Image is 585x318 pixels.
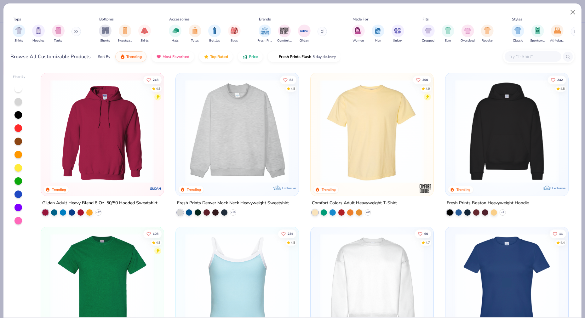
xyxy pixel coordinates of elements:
span: Sweatpants [118,38,132,43]
div: filter for Tanks [52,25,65,43]
button: filter button [298,25,311,43]
span: Skirts [141,38,149,43]
button: filter button [422,25,435,43]
span: Hoodies [32,38,44,43]
span: Hats [172,38,179,43]
span: Comfort Colors [277,38,292,43]
img: Shirts Image [15,27,22,34]
img: Unisex Image [394,27,401,34]
button: filter button [52,25,65,43]
span: + 37 [96,211,101,214]
div: Gildan Adult Heavy Blend 8 Oz. 50/50 Hooded Sweatshirt [42,199,158,207]
button: filter button [138,25,151,43]
span: + 60 [366,211,370,214]
img: Shorts Image [102,27,109,34]
span: 60 [424,232,428,235]
button: Like [280,75,296,84]
div: filter for Comfort Colors [277,25,292,43]
span: Fresh Prints Flash [279,54,311,59]
button: Top Rated [199,51,233,62]
button: Fresh Prints Flash5 day delivery [268,51,341,62]
span: 82 [290,78,293,81]
div: filter for Regular [481,25,494,43]
img: TopRated.gif [204,54,209,59]
button: filter button [277,25,292,43]
button: Like [548,75,566,84]
img: Comfort Colors logo [419,182,432,195]
span: Athleisure [550,38,565,43]
img: Skirts Image [141,27,148,34]
div: Tops [13,16,21,22]
span: Most Favorited [163,54,189,59]
div: filter for Hoodies [32,25,45,43]
span: Totes [191,38,199,43]
div: Fresh Prints Denver Mock Neck Heavyweight Sweatshirt [177,199,289,207]
div: filter for Sweatpants [118,25,132,43]
img: Classic Image [514,27,522,34]
div: filter for Hats [169,25,181,43]
div: filter for Bottles [208,25,221,43]
div: 4.8 [560,86,565,91]
span: Cropped [422,38,435,43]
div: Comfort Colors Adult Heavyweight T-Shirt [312,199,397,207]
button: Most Favorited [152,51,194,62]
div: Browse All Customizable Products [11,53,91,60]
img: Regular Image [484,27,491,34]
div: Sort By [98,54,110,60]
div: 4.8 [291,240,295,245]
span: Men [375,38,381,43]
span: Women [353,38,364,43]
img: Fresh Prints Image [260,26,270,36]
span: Shorts [100,38,110,43]
img: Sweatpants Image [122,27,129,34]
div: Styles [512,16,523,22]
img: most_fav.gif [156,54,161,59]
img: Cropped Image [425,27,432,34]
span: Top Rated [210,54,228,59]
span: Fresh Prints [258,38,272,43]
span: Sportswear [531,38,545,43]
button: filter button [13,25,25,43]
span: + 9 [501,211,504,214]
button: filter button [208,25,221,43]
div: 4.8 [156,240,160,245]
div: 4.9 [426,86,430,91]
span: Gildan [300,38,309,43]
button: Price [238,51,263,62]
div: Brands [259,16,271,22]
button: Like [278,229,296,238]
img: Gildan logo [149,182,162,195]
button: filter button [461,25,475,43]
button: Trending [115,51,146,62]
div: filter for Skirts [138,25,151,43]
span: Regular [482,38,493,43]
img: Totes Image [192,27,198,34]
button: filter button [32,25,45,43]
img: Oversized Image [464,27,471,34]
img: 91acfc32-fd48-4d6b-bdad-a4c1a30ac3fc [452,79,562,183]
span: Price [249,54,258,59]
img: 029b8af0-80e6-406f-9fdc-fdf898547912 [317,79,427,183]
div: filter for Athleisure [550,25,565,43]
img: Hats Image [172,27,179,34]
span: 5 day delivery [313,53,336,60]
span: Tanks [54,38,62,43]
span: 218 [153,78,158,81]
button: Close [567,6,579,18]
button: filter button [99,25,112,43]
div: Accessories [169,16,190,22]
div: filter for Shirts [13,25,25,43]
img: Hoodies Image [35,27,42,34]
span: 11 [559,232,563,235]
span: Oversized [461,38,475,43]
div: filter for Gildan [298,25,311,43]
div: 4.8 [291,86,295,91]
div: Fits [422,16,429,22]
div: Made For [353,16,368,22]
span: 108 [153,232,158,235]
img: Comfort Colors Image [280,26,289,36]
div: filter for Women [352,25,365,43]
div: filter for Classic [512,25,524,43]
span: Exclusive [282,186,296,190]
img: 01756b78-01f6-4cc6-8d8a-3c30c1a0c8ac [47,79,158,183]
